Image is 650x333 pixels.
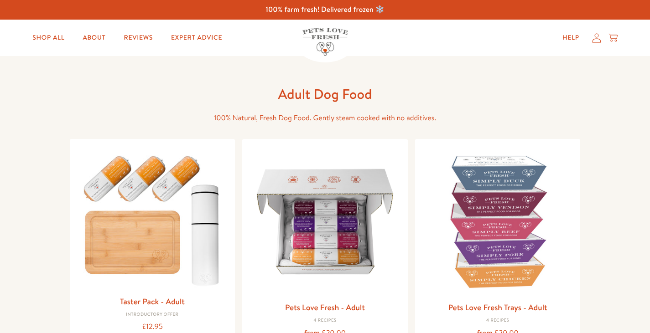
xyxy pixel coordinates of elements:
a: Expert Advice [164,29,229,47]
a: Shop All [25,29,72,47]
div: 4 Recipes [422,318,573,323]
a: Help [555,29,587,47]
img: Pets Love Fresh Trays - Adult [422,146,573,297]
img: Pets Love Fresh - Adult [250,146,400,297]
div: Introductory Offer [77,312,228,318]
a: Pets Love Fresh Trays - Adult [448,302,547,313]
h1: Adult Dog Food [179,85,471,103]
div: £12.95 [77,321,228,333]
img: Pets Love Fresh [302,28,348,56]
a: Taster Pack - Adult [120,296,185,307]
div: 4 Recipes [250,318,400,323]
span: 100% Natural, Fresh Dog Food. Gently steam cooked with no additives. [214,113,436,123]
a: Reviews [117,29,160,47]
img: Taster Pack - Adult [77,146,228,291]
a: Pets Love Fresh - Adult [285,302,365,313]
a: About [75,29,113,47]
